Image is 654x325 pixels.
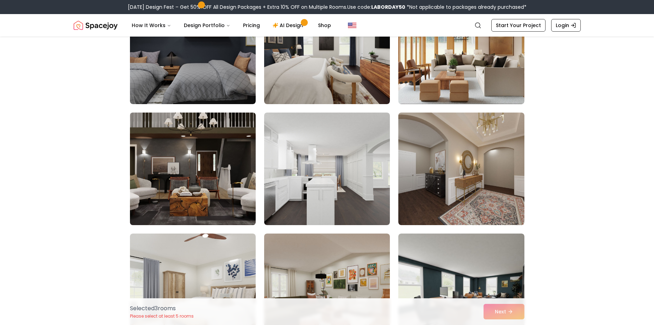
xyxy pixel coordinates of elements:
button: Design Portfolio [178,18,236,32]
a: Login [551,19,581,32]
img: Room room-36 [398,113,524,225]
a: Pricing [237,18,266,32]
a: Start Your Project [491,19,546,32]
p: Please select at least 5 rooms [130,313,194,319]
img: Spacejoy Logo [74,18,118,32]
b: LABORDAY50 [371,4,405,11]
img: Room room-34 [127,110,259,228]
img: Room room-35 [264,113,390,225]
span: Use code: [347,4,405,11]
nav: Main [126,18,337,32]
a: Shop [312,18,337,32]
img: United States [348,21,356,30]
a: Spacejoy [74,18,118,32]
nav: Global [74,14,581,37]
span: *Not applicable to packages already purchased* [405,4,527,11]
a: AI Design [267,18,311,32]
div: [DATE] Design Fest – Get 50% OFF All Design Packages + Extra 10% OFF on Multiple Rooms. [128,4,527,11]
p: Selected 3 room s [130,304,194,313]
button: How It Works [126,18,177,32]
